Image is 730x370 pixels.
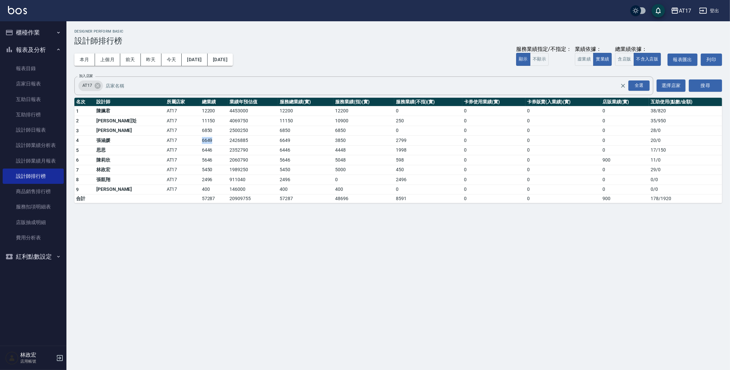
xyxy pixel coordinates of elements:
[95,54,120,66] button: 上個月
[76,108,79,114] span: 1
[228,126,278,136] td: 2500250
[615,46,664,53] div: 總業績依據：
[95,126,165,136] td: [PERSON_NAME]
[601,175,649,185] td: 0
[200,116,228,126] td: 11150
[104,80,632,91] input: 店家名稱
[394,165,462,175] td: 450
[618,81,628,90] button: Clear
[394,185,462,194] td: 0
[3,41,64,59] button: 報表及分析
[601,106,649,116] td: 0
[3,76,64,91] a: 店家日報表
[165,98,200,106] th: 所屬店家
[649,98,722,106] th: 互助使用(點數/金額)
[76,187,79,192] span: 9
[3,92,64,107] a: 互助日報表
[228,165,278,175] td: 1989250
[20,358,54,364] p: 店用帳號
[200,126,228,136] td: 6850
[462,194,525,203] td: 0
[525,145,601,155] td: 0
[333,145,394,155] td: 4448
[601,155,649,165] td: 900
[333,194,394,203] td: 48696
[394,126,462,136] td: 0
[462,145,525,155] td: 0
[74,98,95,106] th: 名次
[76,128,79,133] span: 3
[649,145,722,155] td: 17 / 150
[649,136,722,146] td: 20 / 0
[278,175,333,185] td: 2496
[278,185,333,194] td: 400
[593,53,612,66] button: 實業績
[668,54,697,66] button: 報表匯出
[74,54,95,66] button: 本月
[525,116,601,126] td: 0
[278,106,333,116] td: 12200
[228,106,278,116] td: 4453000
[462,136,525,146] td: 0
[165,185,200,194] td: AT17
[525,194,601,203] td: 0
[76,138,79,143] span: 4
[228,155,278,165] td: 2060790
[3,199,64,214] a: 服務扣項明細表
[657,79,685,92] button: 選擇店家
[3,122,64,138] a: 設計師日報表
[394,136,462,146] td: 2799
[601,194,649,203] td: 900
[394,155,462,165] td: 598
[462,175,525,185] td: 0
[228,116,278,126] td: 4069750
[95,98,165,106] th: 設計師
[76,148,79,153] span: 5
[5,351,19,365] img: Person
[3,169,64,184] a: 設計師排行榜
[3,184,64,199] a: 商品銷售排行榜
[3,24,64,41] button: 櫃檯作業
[3,215,64,230] a: 店販抽成明細
[76,157,79,163] span: 6
[525,126,601,136] td: 0
[649,106,722,116] td: 38 / 820
[394,145,462,155] td: 1998
[228,175,278,185] td: 911040
[182,54,207,66] button: [DATE]
[689,79,722,92] button: 搜尋
[634,53,661,66] button: 不含入店販
[462,116,525,126] td: 0
[615,53,634,66] button: 含店販
[525,106,601,116] td: 0
[3,138,64,153] a: 設計師業績分析表
[161,54,182,66] button: 今天
[141,54,161,66] button: 昨天
[601,185,649,194] td: 0
[74,194,95,203] td: 合計
[200,98,228,106] th: 總業績
[74,98,722,203] table: a dense table
[95,165,165,175] td: 林政宏
[95,155,165,165] td: 陳莉欣
[333,98,394,106] th: 服務業績(指)(實)
[394,116,462,126] td: 250
[165,155,200,165] td: AT17
[601,126,649,136] td: 0
[20,352,54,358] h5: 林政宏
[228,194,278,203] td: 20909755
[394,106,462,116] td: 0
[525,165,601,175] td: 0
[200,165,228,175] td: 5450
[74,29,722,34] h2: Designer Perform Basic
[200,145,228,155] td: 6446
[228,145,278,155] td: 2352790
[76,167,79,173] span: 7
[649,165,722,175] td: 29 / 0
[278,165,333,175] td: 5450
[601,145,649,155] td: 0
[165,116,200,126] td: AT17
[462,106,525,116] td: 0
[575,53,593,66] button: 虛業績
[627,79,651,92] button: Open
